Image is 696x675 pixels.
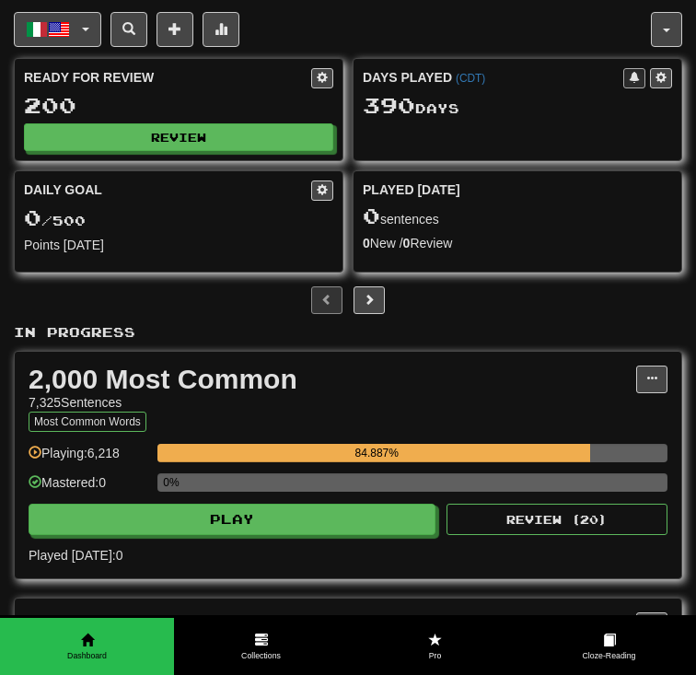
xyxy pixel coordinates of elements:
[24,123,333,151] button: Review
[348,650,522,662] span: Pro
[24,213,86,228] span: / 500
[363,204,672,228] div: sentences
[29,473,148,504] div: Mastered: 0
[363,203,380,228] span: 0
[110,12,147,47] button: Search sentences
[24,204,41,230] span: 0
[29,393,636,412] div: 7,325 Sentences
[456,72,485,85] a: (CDT)
[157,12,193,47] button: Add sentence to collection
[24,94,333,117] div: 200
[363,68,623,87] div: Days Played
[24,180,311,201] div: Daily Goal
[403,236,411,250] strong: 0
[29,546,667,564] span: Played [DATE]: 0
[363,92,415,118] span: 390
[29,412,146,432] button: Most Common Words
[203,12,239,47] button: More stats
[14,323,682,342] p: In Progress
[29,444,148,474] div: Playing: 6,218
[363,234,672,252] div: New / Review
[163,444,590,462] div: 84.887%
[447,504,667,535] button: Review (20)
[363,236,370,250] strong: 0
[522,650,696,662] span: Cloze-Reading
[363,180,460,199] span: Played [DATE]
[24,68,311,87] div: Ready for Review
[174,650,348,662] span: Collections
[363,94,672,118] div: Day s
[29,612,636,640] div: Fast Track Level 1
[24,236,333,254] div: Points [DATE]
[29,504,435,535] button: Play
[29,366,636,393] div: 2,000 Most Common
